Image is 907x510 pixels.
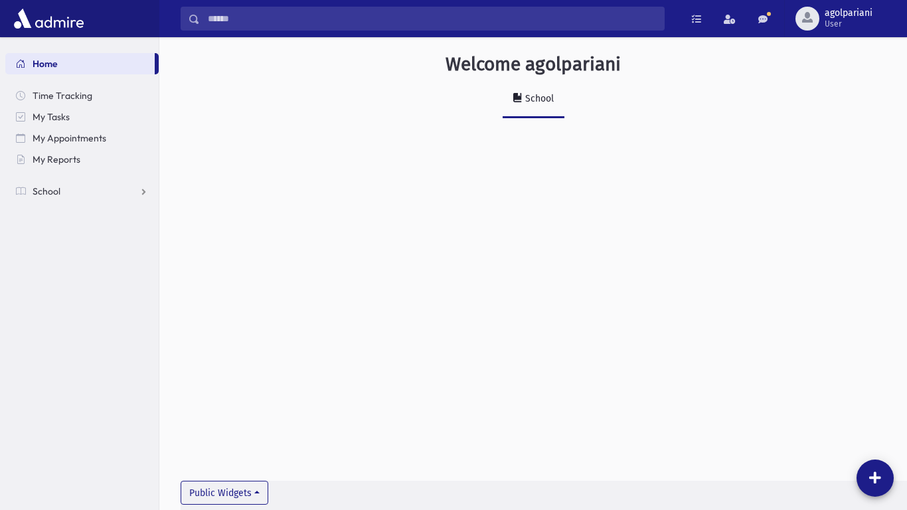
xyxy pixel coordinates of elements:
span: School [33,185,60,197]
span: My Tasks [33,111,70,123]
a: My Tasks [5,106,159,127]
a: My Reports [5,149,159,170]
input: Search [200,7,664,31]
a: Time Tracking [5,85,159,106]
a: School [503,81,564,118]
div: School [523,93,554,104]
a: School [5,181,159,202]
img: AdmirePro [11,5,87,32]
button: Public Widgets [181,481,268,505]
a: Home [5,53,155,74]
span: My Appointments [33,132,106,144]
span: agolpariani [825,8,872,19]
span: User [825,19,872,29]
a: My Appointments [5,127,159,149]
h3: Welcome agolpariani [446,53,621,76]
span: Time Tracking [33,90,92,102]
span: Home [33,58,58,70]
span: My Reports [33,153,80,165]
